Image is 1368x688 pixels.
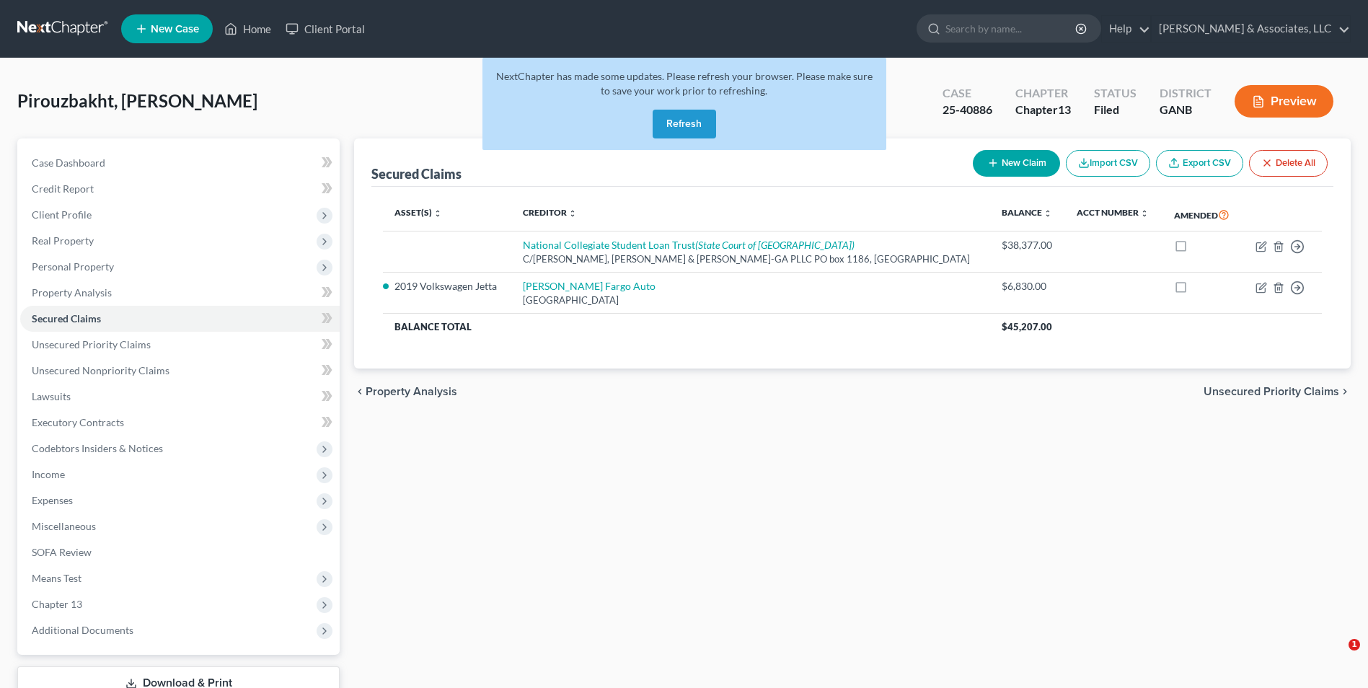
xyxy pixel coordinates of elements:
th: Amended [1162,198,1243,231]
button: chevron_left Property Analysis [354,386,457,397]
div: [GEOGRAPHIC_DATA] [523,294,979,307]
i: unfold_more [433,209,442,218]
span: Credit Report [32,182,94,195]
a: Help [1102,16,1150,42]
span: Lawsuits [32,390,71,402]
a: Executory Contracts [20,410,340,436]
span: Expenses [32,494,73,506]
a: National Collegiate Student Loan Trust(State Court of [GEOGRAPHIC_DATA]) [523,239,855,251]
span: Means Test [32,572,81,584]
span: Property Analysis [32,286,112,299]
a: Creditor unfold_more [523,207,577,218]
a: Acct Number unfold_more [1077,207,1149,218]
input: Search by name... [945,15,1077,42]
i: (State Court of [GEOGRAPHIC_DATA]) [695,239,855,251]
i: chevron_right [1339,386,1351,397]
i: unfold_more [568,209,577,218]
div: Status [1094,85,1137,102]
i: chevron_left [354,386,366,397]
a: Secured Claims [20,306,340,332]
div: Chapter [1015,102,1071,118]
span: Case Dashboard [32,156,105,169]
button: Delete All [1249,150,1328,177]
span: Personal Property [32,260,114,273]
span: SOFA Review [32,546,92,558]
span: Codebtors Insiders & Notices [32,442,163,454]
span: Income [32,468,65,480]
span: Miscellaneous [32,520,96,532]
div: Secured Claims [371,165,462,182]
i: unfold_more [1140,209,1149,218]
div: District [1160,85,1212,102]
button: Unsecured Priority Claims chevron_right [1204,386,1351,397]
span: New Case [151,24,199,35]
i: unfold_more [1043,209,1052,218]
span: Secured Claims [32,312,101,325]
span: Unsecured Nonpriority Claims [32,364,169,376]
div: GANB [1160,102,1212,118]
span: Pirouzbakht, [PERSON_NAME] [17,90,257,111]
div: Case [943,85,992,102]
span: 1 [1349,639,1360,650]
span: Real Property [32,234,94,247]
a: Lawsuits [20,384,340,410]
a: Case Dashboard [20,150,340,176]
a: [PERSON_NAME] & Associates, LLC [1152,16,1350,42]
div: Filed [1094,102,1137,118]
span: Unsecured Priority Claims [1204,386,1339,397]
div: $38,377.00 [1002,238,1054,252]
a: SOFA Review [20,539,340,565]
div: 25-40886 [943,102,992,118]
span: 13 [1058,102,1071,116]
a: Property Analysis [20,280,340,306]
a: Export CSV [1156,150,1243,177]
a: [PERSON_NAME] Fargo Auto [523,280,656,292]
a: Unsecured Priority Claims [20,332,340,358]
span: NextChapter has made some updates. Please refresh your browser. Please make sure to save your wor... [496,70,873,97]
div: C/[PERSON_NAME], [PERSON_NAME] & [PERSON_NAME]-GA PLLC PO box 1186, [GEOGRAPHIC_DATA] [523,252,979,266]
a: Home [217,16,278,42]
th: Balance Total [383,314,990,340]
li: 2019 Volkswagen Jetta [394,279,499,294]
span: Unsecured Priority Claims [32,338,151,350]
iframe: Intercom live chat [1319,639,1354,674]
a: Balance unfold_more [1002,207,1052,218]
span: Executory Contracts [32,416,124,428]
button: New Claim [973,150,1060,177]
div: $6,830.00 [1002,279,1054,294]
button: Import CSV [1066,150,1150,177]
button: Preview [1235,85,1333,118]
span: Property Analysis [366,386,457,397]
span: Client Profile [32,208,92,221]
div: Chapter [1015,85,1071,102]
a: Client Portal [278,16,372,42]
button: Refresh [653,110,716,138]
span: Chapter 13 [32,598,82,610]
a: Asset(s) unfold_more [394,207,442,218]
span: $45,207.00 [1002,321,1052,332]
span: Additional Documents [32,624,133,636]
a: Unsecured Nonpriority Claims [20,358,340,384]
a: Credit Report [20,176,340,202]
